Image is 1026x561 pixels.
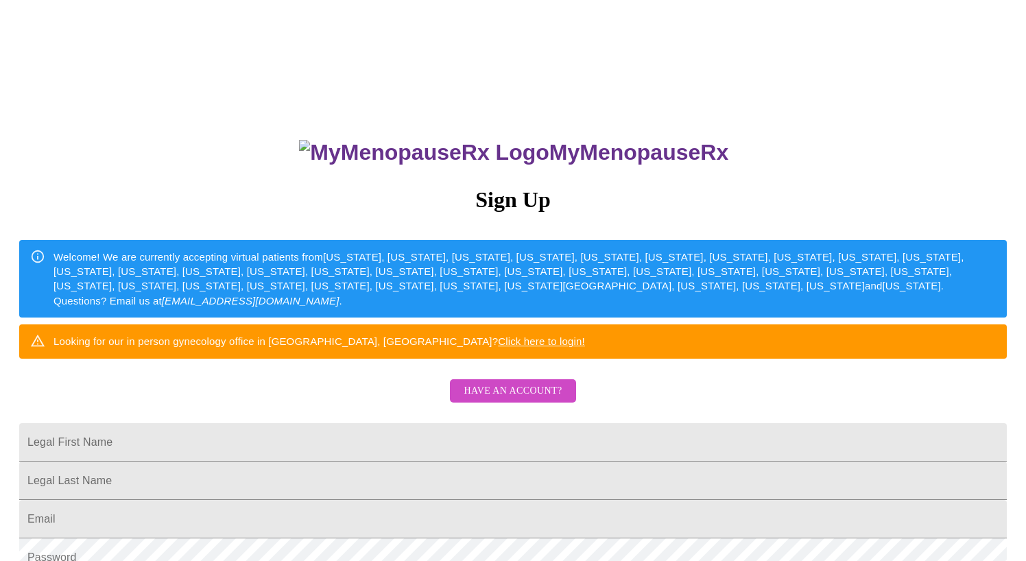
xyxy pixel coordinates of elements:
button: Have an account? [450,379,575,403]
em: [EMAIL_ADDRESS][DOMAIN_NAME] [162,295,339,307]
div: Welcome! We are currently accepting virtual patients from [US_STATE], [US_STATE], [US_STATE], [US... [53,244,996,314]
h3: Sign Up [19,187,1007,213]
h3: MyMenopauseRx [21,140,1007,165]
img: MyMenopauseRx Logo [299,140,549,165]
span: Have an account? [464,383,562,400]
a: Click here to login! [498,335,585,347]
div: Looking for our in person gynecology office in [GEOGRAPHIC_DATA], [GEOGRAPHIC_DATA]? [53,329,585,354]
a: Have an account? [446,394,579,406]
